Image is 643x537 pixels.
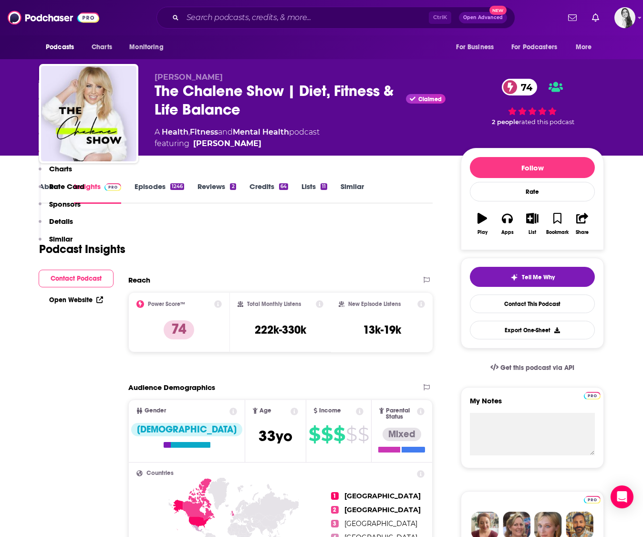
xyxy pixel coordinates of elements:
[470,267,595,287] button: tell me why sparkleTell Me Why
[463,15,503,20] span: Open Advanced
[193,138,261,149] a: Chalene Johnson
[358,427,369,442] span: $
[128,275,150,284] h2: Reach
[529,230,536,235] div: List
[333,427,345,442] span: $
[247,301,301,307] h2: Total Monthly Listens
[148,301,185,307] h2: Power Score™
[418,97,442,102] span: Claimed
[470,182,595,201] div: Rate
[331,520,339,527] span: 3
[505,38,571,56] button: open menu
[309,427,320,442] span: $
[576,230,589,235] div: Share
[341,182,364,204] a: Similar
[477,230,487,235] div: Play
[41,66,136,161] img: The Chalene Show | Diet, Fitness & Life Balance
[49,217,73,226] p: Details
[39,182,84,200] button: Rate Card
[164,320,194,339] p: 74
[588,10,603,26] a: Show notifications dropdown
[470,157,595,178] button: Follow
[331,506,339,514] span: 2
[155,138,320,149] span: featuring
[146,470,174,476] span: Countries
[470,207,495,241] button: Play
[319,408,341,414] span: Income
[386,408,415,420] span: Parental Status
[483,356,582,379] a: Get this podcast via API
[321,183,327,190] div: 11
[545,207,570,241] button: Bookmark
[39,234,73,252] button: Similar
[92,41,112,54] span: Charts
[576,41,592,54] span: More
[348,301,401,307] h2: New Episode Listens
[259,427,292,445] span: 33 yo
[470,295,595,313] a: Contact This Podcast
[230,183,236,190] div: 2
[155,126,320,149] div: A podcast
[183,10,429,25] input: Search podcasts, credits, & more...
[614,7,635,28] button: Show profile menu
[255,323,306,337] h3: 222k-330k
[456,41,494,54] span: For Business
[584,392,601,400] img: Podchaser Pro
[344,505,421,514] span: [GEOGRAPHIC_DATA]
[46,41,74,54] span: Podcasts
[131,423,242,436] div: [DEMOGRAPHIC_DATA]
[511,79,537,95] span: 74
[346,427,357,442] span: $
[459,12,507,23] button: Open AdvancedNew
[190,127,218,137] a: Fitness
[502,79,537,95] a: 74
[522,274,555,281] span: Tell Me Why
[128,383,215,392] h2: Audience Demographics
[510,274,518,281] img: tell me why sparkle
[39,38,86,56] button: open menu
[363,323,401,337] h3: 13k-19k
[614,7,635,28] img: User Profile
[489,6,507,15] span: New
[570,207,595,241] button: Share
[449,38,506,56] button: open menu
[470,321,595,339] button: Export One-Sheet
[584,495,601,504] a: Pro website
[519,118,574,126] span: rated this podcast
[584,496,601,504] img: Podchaser Pro
[611,485,633,508] div: Open Intercom Messenger
[39,217,73,234] button: Details
[511,41,557,54] span: For Podcasters
[197,182,236,204] a: Reviews2
[614,7,635,28] span: Logged in as justina19148
[145,408,166,414] span: Gender
[461,73,604,132] div: 74 2 peoplerated this podcast
[249,182,288,204] a: Credits64
[123,38,176,56] button: open menu
[188,127,190,137] span: ,
[85,38,118,56] a: Charts
[344,519,417,528] span: [GEOGRAPHIC_DATA]
[321,427,332,442] span: $
[129,41,163,54] span: Monitoring
[301,182,327,204] a: Lists11
[170,183,184,190] div: 1246
[569,38,604,56] button: open menu
[279,183,288,190] div: 64
[156,7,515,29] div: Search podcasts, credits, & more...
[259,408,271,414] span: Age
[344,492,421,500] span: [GEOGRAPHIC_DATA]
[155,73,223,82] span: [PERSON_NAME]
[520,207,545,241] button: List
[135,182,184,204] a: Episodes1246
[564,10,581,26] a: Show notifications dropdown
[492,118,519,126] span: 2 people
[233,127,289,137] a: Mental Health
[49,296,103,304] a: Open Website
[584,390,601,400] a: Pro website
[546,230,569,235] div: Bookmark
[49,234,73,243] p: Similar
[39,270,114,287] button: Contact Podcast
[49,182,84,191] p: Rate Card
